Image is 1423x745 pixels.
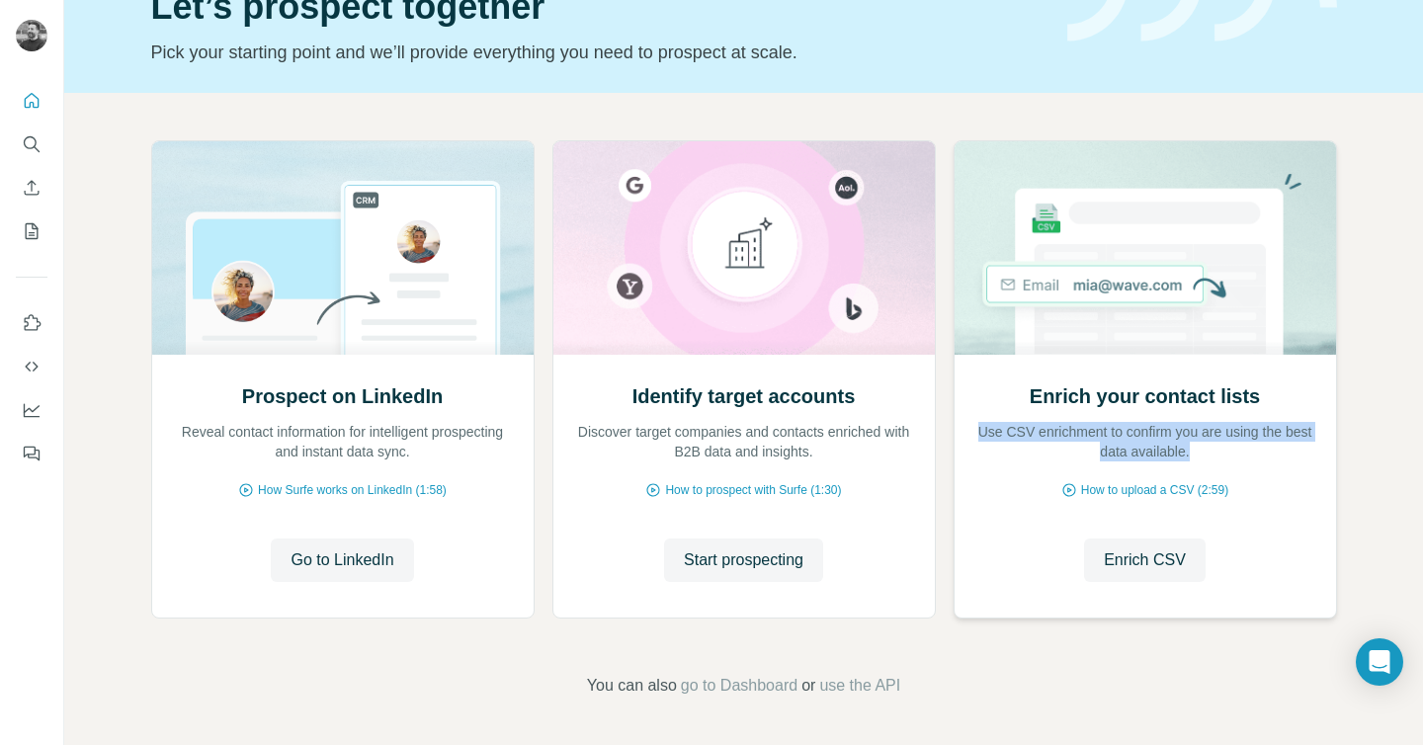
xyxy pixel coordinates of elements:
button: go to Dashboard [681,674,797,698]
button: Quick start [16,83,47,119]
p: Reveal contact information for intelligent prospecting and instant data sync. [172,422,514,461]
span: Go to LinkedIn [291,548,393,572]
button: Search [16,126,47,162]
img: Avatar [16,20,47,51]
button: Start prospecting [664,538,823,582]
button: Enrich CSV [1084,538,1206,582]
h2: Prospect on LinkedIn [242,382,443,410]
h2: Enrich your contact lists [1030,382,1260,410]
button: Feedback [16,436,47,471]
button: Use Surfe API [16,349,47,384]
button: Enrich CSV [16,170,47,206]
p: Discover target companies and contacts enriched with B2B data and insights. [573,422,915,461]
button: Go to LinkedIn [271,538,413,582]
img: Identify target accounts [552,141,936,355]
img: Enrich your contact lists [954,141,1337,355]
div: Open Intercom Messenger [1356,638,1403,686]
button: Use Surfe on LinkedIn [16,305,47,341]
span: Start prospecting [684,548,803,572]
h2: Identify target accounts [632,382,856,410]
span: You can also [587,674,677,698]
p: Use CSV enrichment to confirm you are using the best data available. [974,422,1316,461]
button: use the API [819,674,900,698]
img: Prospect on LinkedIn [151,141,535,355]
button: My lists [16,213,47,249]
button: Dashboard [16,392,47,428]
span: Enrich CSV [1104,548,1186,572]
span: or [801,674,815,698]
span: How to upload a CSV (2:59) [1081,481,1228,499]
p: Pick your starting point and we’ll provide everything you need to prospect at scale. [151,39,1044,66]
span: How to prospect with Surfe (1:30) [665,481,841,499]
span: How Surfe works on LinkedIn (1:58) [258,481,447,499]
